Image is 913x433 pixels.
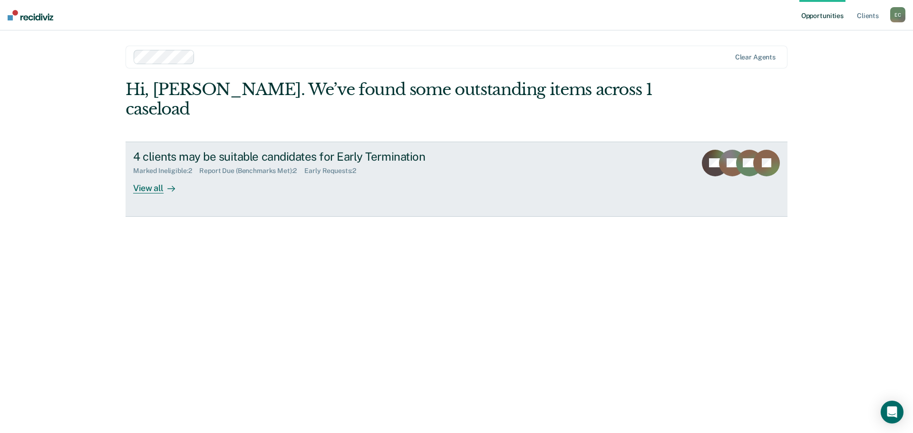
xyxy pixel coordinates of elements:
div: Open Intercom Messenger [881,401,903,423]
div: Marked Ineligible : 2 [133,167,199,175]
div: 4 clients may be suitable candidates for Early Termination [133,150,467,164]
img: Recidiviz [8,10,53,20]
button: EC [890,7,905,22]
a: 4 clients may be suitable candidates for Early TerminationMarked Ineligible:2Report Due (Benchmar... [126,142,787,217]
div: View all [133,175,186,193]
div: Report Due (Benchmarks Met) : 2 [199,167,304,175]
div: E C [890,7,905,22]
div: Clear agents [735,53,776,61]
div: Hi, [PERSON_NAME]. We’ve found some outstanding items across 1 caseload [126,80,655,119]
div: Early Requests : 2 [304,167,364,175]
